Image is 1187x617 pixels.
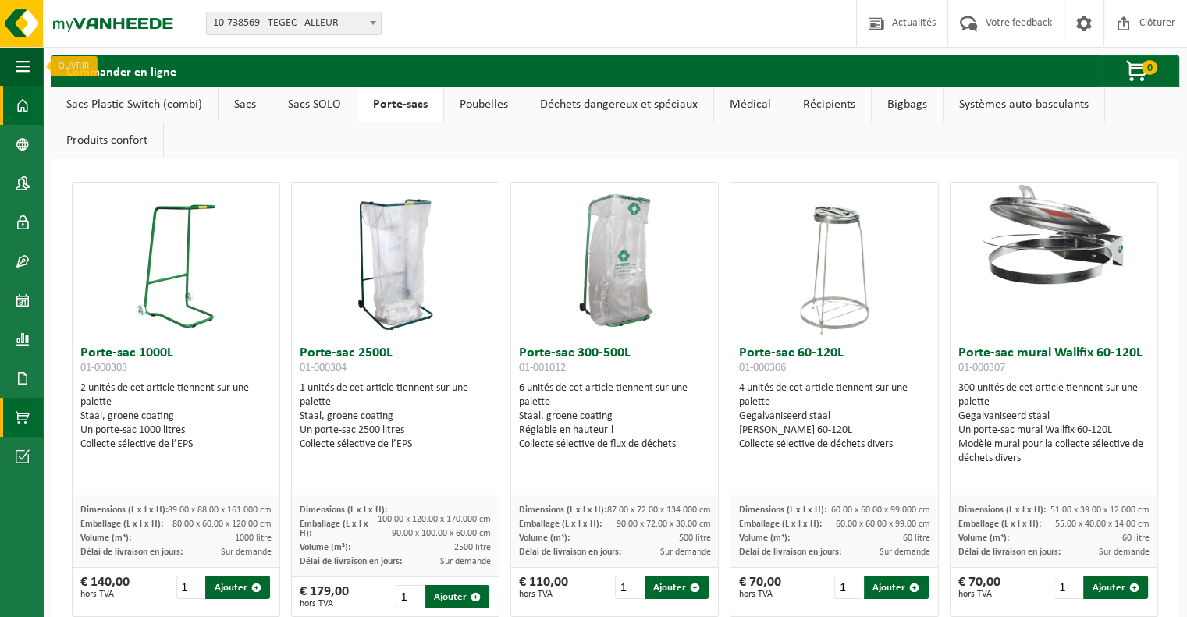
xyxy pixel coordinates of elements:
span: 60.00 x 60.00 x 99.000 cm [831,505,930,515]
span: Volume (m³): [738,534,789,543]
div: Collecte sélective de l’EPS [300,438,491,452]
a: Sacs SOLO [272,87,357,122]
span: Sur demande [221,548,272,557]
input: 1 [176,576,204,599]
span: Dimensions (L x l x H): [300,505,387,515]
span: 89.00 x 88.00 x 161.000 cm [168,505,272,515]
span: 100.00 x 120.00 x 170.000 cm [378,515,491,524]
div: € 110,00 [519,576,568,599]
span: Dimensions (L x l x H): [958,505,1046,515]
span: Sur demande [880,548,930,557]
div: Un porte-sac 1000 litres [80,424,272,438]
span: Délai de livraison en jours: [519,548,621,557]
span: Emballage (L x l x H): [80,519,163,529]
div: Réglable en hauteur ! [519,424,710,438]
h2: Commander en ligne [51,55,192,86]
a: Sacs Plastic Switch (combi) [51,87,218,122]
span: Volume (m³): [958,534,1009,543]
span: hors TVA [738,590,780,599]
a: Médical [714,87,787,122]
span: Dimensions (L x l x H): [519,505,606,515]
div: Gegalvaniseerd staal [738,410,929,424]
span: Emballage (L x l x H): [300,519,368,538]
span: Délai de livraison en jours: [958,548,1061,557]
span: 90.00 x 100.00 x 60.00 cm [392,529,491,538]
button: Ajouter [645,576,709,599]
span: 2500 litre [454,543,491,552]
span: 500 litre [678,534,710,543]
input: 1 [396,585,424,608]
button: Ajouter [205,576,270,599]
span: Emballage (L x l x H): [958,519,1041,529]
span: 51.00 x 39.00 x 12.000 cm [1050,505,1150,515]
span: 60 litre [1122,534,1150,543]
span: 01-000303 [80,362,127,374]
a: Récipients [787,87,871,122]
div: Collecte sélective de déchets divers [738,438,929,452]
a: Systèmes auto-basculants [944,87,1104,122]
input: 1 [615,576,643,599]
button: Ajouter [864,576,929,599]
img: 01-000306 [795,183,873,339]
img: 01-000304 [357,183,435,339]
span: Sur demande [659,548,710,557]
a: Poubelles [444,87,524,122]
button: Ajouter [1083,576,1148,599]
input: 1 [834,576,862,599]
span: 87.00 x 72.00 x 134.000 cm [606,505,710,515]
a: Bigbags [872,87,943,122]
img: 01-000307 [951,183,1157,286]
span: Volume (m³): [300,543,350,552]
div: 6 unités de cet article tiennent sur une palette [519,381,710,452]
div: € 179,00 [300,585,349,608]
span: Emballage (L x l x H): [738,519,821,529]
div: 300 unités de cet article tiennent sur une palette [958,381,1150,466]
a: Déchets dangereux et spéciaux [524,87,713,122]
span: Dimensions (L x l x H): [738,505,826,515]
span: hors TVA [519,590,568,599]
span: 60 litre [903,534,930,543]
span: Volume (m³): [519,534,570,543]
a: Porte-sacs [357,87,443,122]
a: Produits confort [51,122,163,158]
h3: Porte-sac 300-500L [519,346,710,378]
span: hors TVA [300,599,349,608]
img: 01-001012 [537,183,693,339]
h3: Porte-sac 2500L [300,346,491,378]
button: Ajouter [425,585,490,608]
span: 10-738569 - TEGEC - ALLEUR [207,12,381,34]
span: 10-738569 - TEGEC - ALLEUR [206,12,382,35]
div: € 70,00 [958,576,1000,599]
div: Collecte sélective de flux de déchets [519,438,710,452]
div: Staal, groene coating [519,410,710,424]
span: 0 [1142,60,1157,75]
div: 2 unités de cet article tiennent sur une palette [80,381,272,452]
div: € 140,00 [80,576,130,599]
div: Staal, groene coating [300,410,491,424]
span: 60.00 x 60.00 x 99.00 cm [836,519,930,529]
span: Dimensions (L x l x H): [80,505,168,515]
span: 01-000307 [958,362,1005,374]
span: Emballage (L x l x H): [519,519,602,529]
span: 55.00 x 40.00 x 14.00 cm [1055,519,1150,529]
div: Modèle mural pour la collecte sélective de déchets divers [958,438,1150,466]
div: 4 unités de cet article tiennent sur une palette [738,381,929,452]
span: Sur demande [440,557,491,566]
span: Délai de livraison en jours: [738,548,840,557]
div: Gegalvaniseerd staal [958,410,1150,424]
div: € 70,00 [738,576,780,599]
span: 1000 litre [235,534,272,543]
div: Un porte-sac mural Wallfix 60-120L [958,424,1150,438]
h3: Porte-sac mural Wallfix 60-120L [958,346,1150,378]
span: Volume (m³): [80,534,131,543]
span: Sur demande [1099,548,1150,557]
a: Sacs [219,87,272,122]
div: Collecte sélective de l’EPS [80,438,272,452]
span: 01-001012 [519,362,566,374]
button: 0 [1100,55,1178,87]
span: hors TVA [958,590,1000,599]
div: Staal, groene coating [80,410,272,424]
img: 01-000303 [137,183,215,339]
span: 80.00 x 60.00 x 120.00 cm [172,519,272,529]
span: Délai de livraison en jours: [300,557,402,566]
